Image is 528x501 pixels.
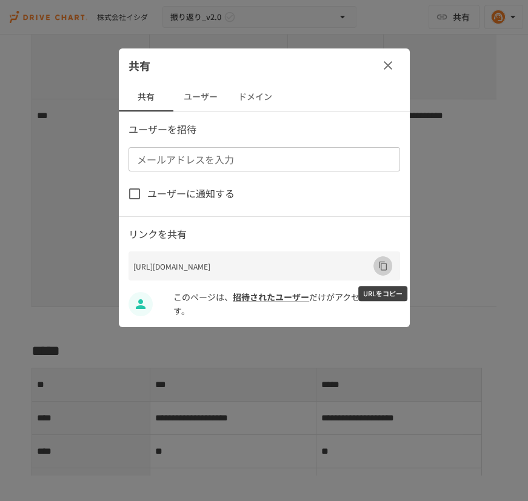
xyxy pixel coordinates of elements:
[173,290,399,317] p: このページは、 だけがアクセスできます。
[233,291,309,303] a: 招待されたユーザー
[373,256,393,276] button: URLをコピー
[147,186,235,202] span: ユーザーに通知する
[129,122,400,138] p: ユーザーを招待
[228,82,282,111] button: ドメイン
[119,48,410,82] div: 共有
[133,260,373,272] p: [URL][DOMAIN_NAME]
[358,286,407,301] div: URLをコピー
[129,227,400,242] p: リンクを共有
[173,82,228,111] button: ユーザー
[119,82,173,111] button: 共有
